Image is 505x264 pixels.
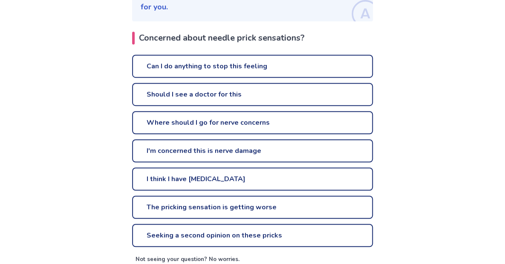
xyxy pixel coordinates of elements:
a: Should I see a doctor for this [132,83,373,106]
a: Seeking a second opinion on these pricks [132,224,373,247]
a: I'm concerned this is nerve damage [132,139,373,162]
a: I think I have [MEDICAL_DATA] [132,167,373,191]
a: Where should I go for nerve concerns [132,111,373,134]
a: Can I do anything to stop this feeling [132,55,373,78]
a: The pricking sensation is getting worse [132,196,373,219]
p: Not seeing your question? No worries. [136,255,373,264]
h2: Concerned about needle prick sensations? [132,32,373,44]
